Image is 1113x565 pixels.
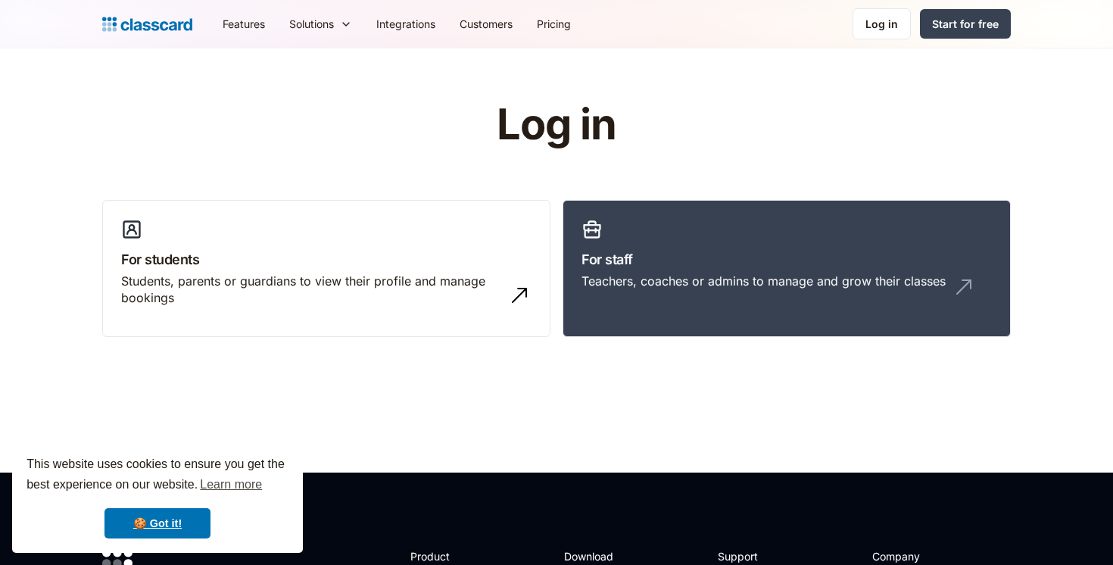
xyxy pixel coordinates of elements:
h1: Log in [316,101,797,148]
h2: Download [564,548,626,564]
div: cookieconsent [12,441,303,553]
h2: Support [718,548,779,564]
span: This website uses cookies to ensure you get the best experience on our website. [26,455,288,496]
div: Students, parents or guardians to view their profile and manage bookings [121,273,501,307]
a: Pricing [525,7,583,41]
h3: For staff [581,249,992,270]
h3: For students [121,249,532,270]
a: dismiss cookie message [104,508,210,538]
a: Log in [853,8,911,39]
div: Solutions [289,16,334,32]
div: Start for free [932,16,999,32]
div: Log in [865,16,898,32]
a: home [102,14,192,35]
a: For studentsStudents, parents or guardians to view their profile and manage bookings [102,200,550,338]
a: Customers [447,7,525,41]
a: For staffTeachers, coaches or admins to manage and grow their classes [563,200,1011,338]
a: Features [210,7,277,41]
h2: Product [410,548,491,564]
a: Start for free [920,9,1011,39]
h2: Company [872,548,973,564]
a: Integrations [364,7,447,41]
a: learn more about cookies [198,473,264,496]
div: Solutions [277,7,364,41]
div: Teachers, coaches or admins to manage and grow their classes [581,273,946,289]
